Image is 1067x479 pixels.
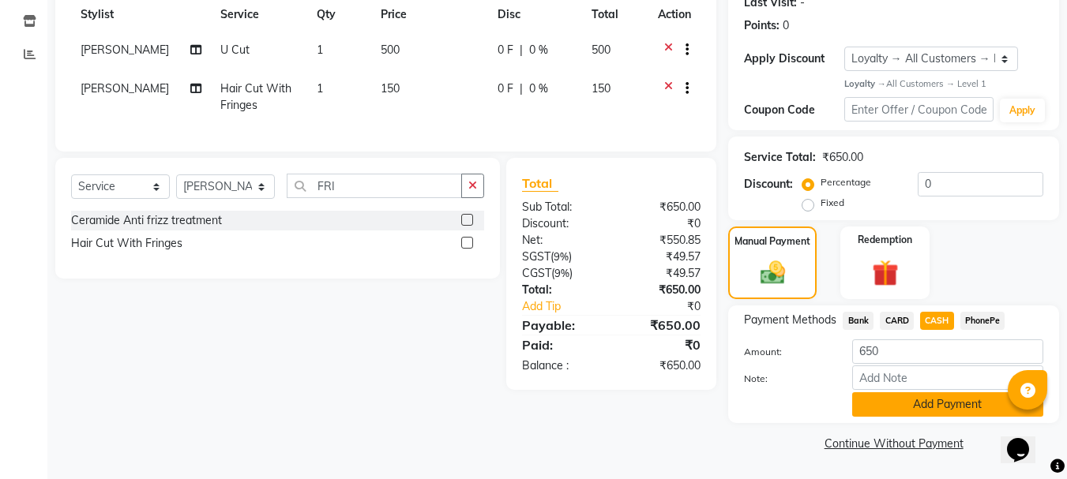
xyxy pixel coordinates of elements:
div: ₹49.57 [611,249,712,265]
div: Total: [510,282,611,298]
div: Apply Discount [744,51,843,67]
span: CASH [920,312,954,330]
img: _gift.svg [864,256,907,289]
input: Search or Scan [287,174,462,198]
div: Sub Total: [510,199,611,215]
span: 0 % [529,80,548,97]
div: ₹650.00 [611,357,712,374]
input: Amount [852,339,1043,364]
div: ₹650.00 [822,149,863,166]
div: ₹49.57 [611,265,712,282]
button: Apply [1000,99,1045,122]
div: Service Total: [744,149,816,166]
div: ( ) [510,265,611,282]
label: Manual Payment [735,234,810,249]
span: 0 % [529,42,548,58]
span: 1 [317,43,323,57]
div: Balance : [510,357,611,374]
label: Percentage [821,175,871,189]
div: ₹0 [611,335,712,354]
span: 500 [592,43,611,57]
div: 0 [783,17,789,34]
div: ₹550.85 [611,232,712,249]
div: All Customers → Level 1 [844,77,1043,91]
div: Coupon Code [744,102,843,118]
input: Enter Offer / Coupon Code [844,97,994,122]
div: ₹650.00 [611,199,712,215]
div: ₹0 [629,298,713,315]
div: ₹650.00 [611,316,712,335]
div: Discount: [744,176,793,193]
label: Fixed [821,196,844,210]
span: 0 F [498,80,513,97]
span: 0 F [498,42,513,58]
span: | [520,80,523,97]
a: Continue Without Payment [731,436,1056,452]
span: Bank [843,312,874,330]
div: Hair Cut With Fringes [71,235,182,252]
span: 150 [592,81,611,95]
label: Note: [732,372,840,386]
span: 9% [554,250,569,263]
iframe: chat widget [1001,416,1051,463]
span: 1 [317,81,323,95]
img: _cash.svg [753,258,793,286]
label: Redemption [858,233,912,247]
input: Add Note [852,365,1043,390]
span: PhonePe [960,312,1005,330]
div: Payable: [510,316,611,335]
span: 9% [554,267,569,279]
span: CGST [522,266,551,280]
span: | [520,42,523,58]
div: ₹0 [611,215,712,232]
a: Add Tip [510,298,628,315]
div: Points: [744,17,780,34]
span: U Cut [220,43,250,57]
span: Total [522,175,558,192]
label: Amount: [732,345,840,359]
button: Add Payment [852,392,1043,417]
span: SGST [522,249,550,264]
div: Ceramide Anti frizz treatment [71,212,222,229]
span: Payment Methods [744,312,836,328]
strong: Loyalty → [844,78,886,89]
span: Hair Cut With Fringes [220,81,291,112]
div: ( ) [510,249,611,265]
div: Paid: [510,335,611,354]
span: CARD [880,312,914,330]
span: 500 [381,43,400,57]
div: Discount: [510,215,611,232]
span: 150 [381,81,400,95]
span: [PERSON_NAME] [81,81,169,95]
div: Net: [510,232,611,249]
span: [PERSON_NAME] [81,43,169,57]
div: ₹650.00 [611,282,712,298]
